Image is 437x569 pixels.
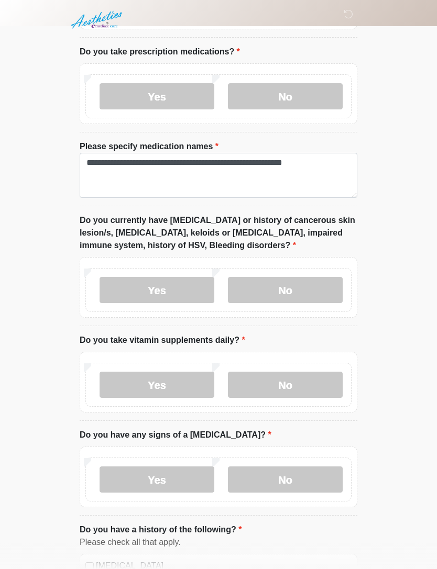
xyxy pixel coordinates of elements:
label: Do you have a history of the following? [80,523,242,536]
div: Please check all that apply. [80,536,357,549]
label: Please specify medication names [80,140,218,153]
label: No [228,372,343,398]
label: Yes [100,277,214,303]
img: Aesthetics by Emediate Cure Logo [69,8,126,32]
label: Yes [100,466,214,493]
label: Do you have any signs of a [MEDICAL_DATA]? [80,429,271,441]
label: Yes [100,372,214,398]
label: Yes [100,83,214,109]
label: No [228,466,343,493]
label: Do you currently have [MEDICAL_DATA] or history of cancerous skin lesion/s, [MEDICAL_DATA], keloi... [80,214,357,252]
label: Do you take vitamin supplements daily? [80,334,245,347]
label: No [228,277,343,303]
label: No [228,83,343,109]
label: Do you take prescription medications? [80,46,240,58]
